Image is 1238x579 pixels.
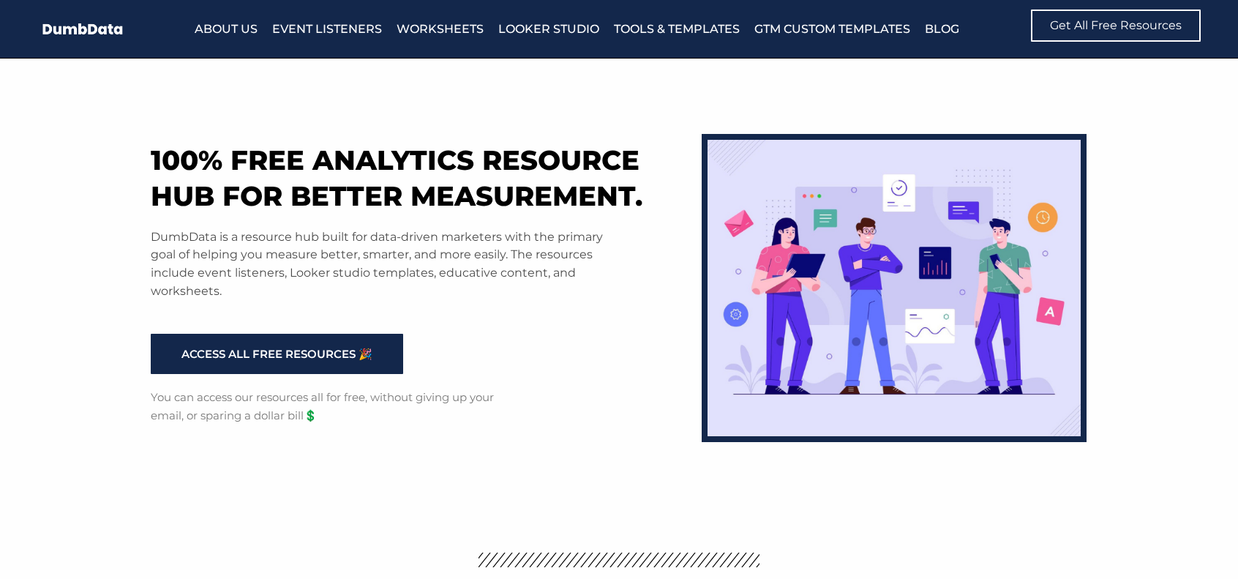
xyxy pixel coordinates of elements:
[1050,20,1182,31] span: Get All Free Resources
[151,143,687,213] h1: 100% free analytics resource hub for better measurement.
[397,19,484,40] a: Worksheets
[151,228,614,301] p: DumbData is a resource hub built for data-driven marketers with the primary goal of helping you m...
[195,19,258,40] a: About Us
[498,19,599,40] a: Looker Studio
[614,19,740,40] a: Tools & Templates
[151,389,517,425] p: You can access our resources all for free, without giving up your email, or sparing a dollar bill💲
[195,19,964,40] nav: Menu
[272,19,382,40] a: Event Listeners
[925,19,959,40] a: Blog
[151,334,403,374] a: ACCESS ALL FREE RESOURCES 🎉
[181,348,372,359] span: ACCESS ALL FREE RESOURCES 🎉
[1031,10,1201,42] a: Get All Free Resources
[754,19,910,40] a: GTM Custom Templates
